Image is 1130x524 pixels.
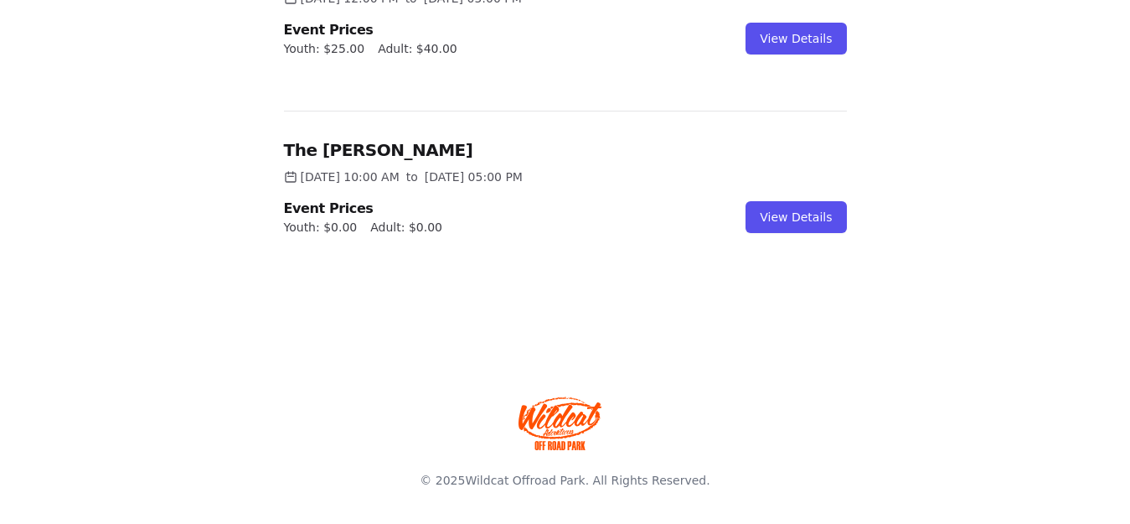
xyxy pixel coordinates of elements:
span: Adult: $0.00 [370,219,442,236]
h2: Event Prices [284,20,457,40]
a: Wildcat Offroad Park [465,474,585,487]
span: to [406,169,418,185]
span: Youth: $25.00 [284,40,365,57]
span: Adult: $40.00 [378,40,457,57]
time: [DATE] 10:00 AM [301,169,400,185]
span: © 2025 . All Rights Reserved. [420,474,709,487]
img: Wildcat Offroad park [519,397,602,450]
a: View Details [746,201,846,233]
a: The [PERSON_NAME] [284,140,473,160]
time: [DATE] 05:00 PM [425,169,523,185]
h2: Event Prices [284,199,442,219]
a: View Details [746,23,846,54]
span: Youth: $0.00 [284,219,358,236]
